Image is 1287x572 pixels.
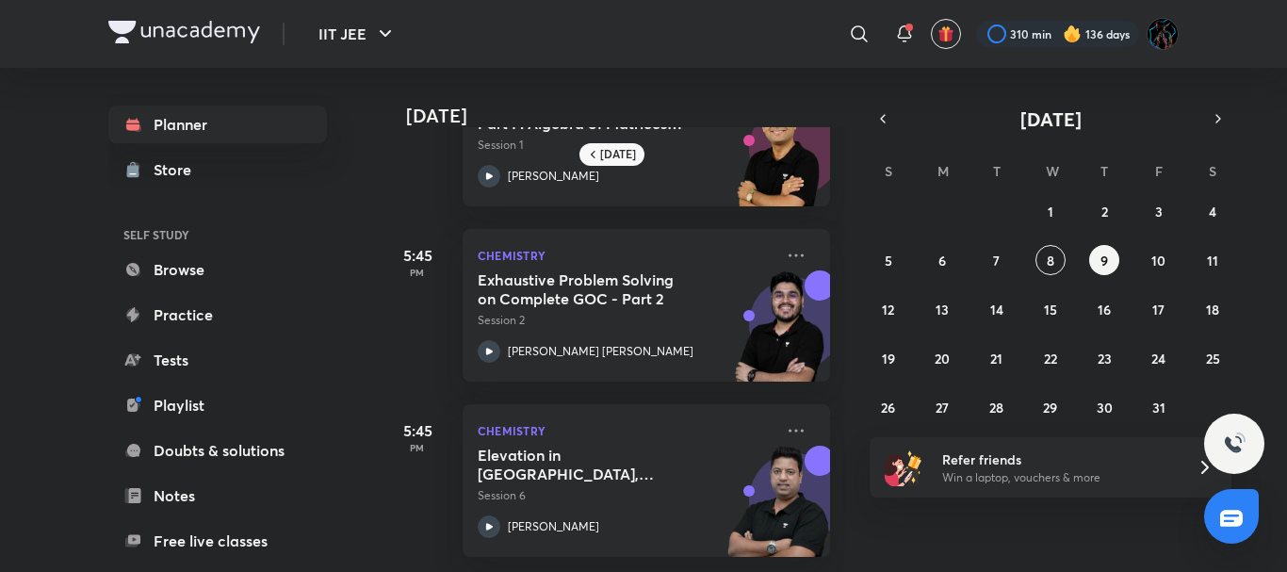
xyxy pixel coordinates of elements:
[1020,106,1082,132] span: [DATE]
[1206,350,1220,368] abbr: October 25, 2025
[1063,25,1082,43] img: streak
[108,432,327,469] a: Doubts & solutions
[1197,294,1228,324] button: October 18, 2025
[982,392,1012,422] button: October 28, 2025
[1089,294,1119,324] button: October 16, 2025
[937,162,949,180] abbr: Monday
[478,487,774,504] p: Session 6
[1048,203,1053,221] abbr: October 1, 2025
[1089,392,1119,422] button: October 30, 2025
[1197,245,1228,275] button: October 11, 2025
[882,350,895,368] abbr: October 19, 2025
[1100,162,1108,180] abbr: Thursday
[1151,252,1165,270] abbr: October 10, 2025
[478,419,774,442] p: Chemistry
[478,137,774,154] p: Session 1
[1044,350,1057,368] abbr: October 22, 2025
[307,15,408,53] button: IIT JEE
[1155,203,1163,221] abbr: October 3, 2025
[990,350,1002,368] abbr: October 21, 2025
[882,301,894,319] abbr: October 12, 2025
[478,244,774,267] p: Chemistry
[508,518,599,535] p: [PERSON_NAME]
[927,392,957,422] button: October 27, 2025
[1098,301,1111,319] abbr: October 16, 2025
[1044,301,1057,319] abbr: October 15, 2025
[380,419,455,442] h5: 5:45
[108,151,327,188] a: Store
[937,25,954,42] img: avatar
[478,312,774,329] p: Session 2
[927,245,957,275] button: October 6, 2025
[1144,392,1174,422] button: October 31, 2025
[108,219,327,251] h6: SELF STUDY
[726,95,830,225] img: unacademy
[108,522,327,560] a: Free live classes
[478,446,712,483] h5: Elevation in Boiling Point, Depression in Freezing Point, and Osmosis
[1047,252,1054,270] abbr: October 8, 2025
[108,477,327,515] a: Notes
[108,21,260,43] img: Company Logo
[936,399,949,417] abbr: October 27, 2025
[1144,294,1174,324] button: October 17, 2025
[873,245,904,275] button: October 5, 2025
[873,343,904,373] button: October 19, 2025
[927,343,957,373] button: October 20, 2025
[990,301,1003,319] abbr: October 14, 2025
[1144,245,1174,275] button: October 10, 2025
[108,296,327,334] a: Practice
[881,399,895,417] abbr: October 26, 2025
[1209,162,1216,180] abbr: Saturday
[927,294,957,324] button: October 13, 2025
[380,442,455,453] p: PM
[982,343,1012,373] button: October 21, 2025
[1206,301,1219,319] abbr: October 18, 2025
[1089,196,1119,226] button: October 2, 2025
[108,341,327,379] a: Tests
[108,21,260,48] a: Company Logo
[982,294,1012,324] button: October 14, 2025
[1089,343,1119,373] button: October 23, 2025
[885,162,892,180] abbr: Sunday
[1144,343,1174,373] button: October 24, 2025
[993,252,1000,270] abbr: October 7, 2025
[1155,162,1163,180] abbr: Friday
[380,244,455,267] h5: 5:45
[1223,433,1246,455] img: ttu
[600,147,636,162] h6: [DATE]
[942,449,1174,469] h6: Refer friends
[108,386,327,424] a: Playlist
[1043,399,1057,417] abbr: October 29, 2025
[406,105,849,127] h4: [DATE]
[1035,245,1066,275] button: October 8, 2025
[993,162,1001,180] abbr: Tuesday
[1144,196,1174,226] button: October 3, 2025
[1098,350,1112,368] abbr: October 23, 2025
[936,301,949,319] abbr: October 13, 2025
[1089,245,1119,275] button: October 9, 2025
[1209,203,1216,221] abbr: October 4, 2025
[1152,399,1165,417] abbr: October 31, 2025
[873,294,904,324] button: October 12, 2025
[896,106,1205,132] button: [DATE]
[931,19,961,49] button: avatar
[942,469,1174,486] p: Win a laptop, vouchers & more
[108,106,327,143] a: Planner
[1035,343,1066,373] button: October 22, 2025
[380,267,455,278] p: PM
[935,350,950,368] abbr: October 20, 2025
[1197,343,1228,373] button: October 25, 2025
[1035,294,1066,324] button: October 15, 2025
[1197,196,1228,226] button: October 4, 2025
[1035,196,1066,226] button: October 1, 2025
[1046,162,1059,180] abbr: Wednesday
[508,343,693,360] p: [PERSON_NAME] [PERSON_NAME]
[873,392,904,422] button: October 26, 2025
[938,252,946,270] abbr: October 6, 2025
[885,252,892,270] abbr: October 5, 2025
[1151,350,1165,368] abbr: October 24, 2025
[982,245,1012,275] button: October 7, 2025
[1101,203,1108,221] abbr: October 2, 2025
[154,158,203,181] div: Store
[1100,252,1108,270] abbr: October 9, 2025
